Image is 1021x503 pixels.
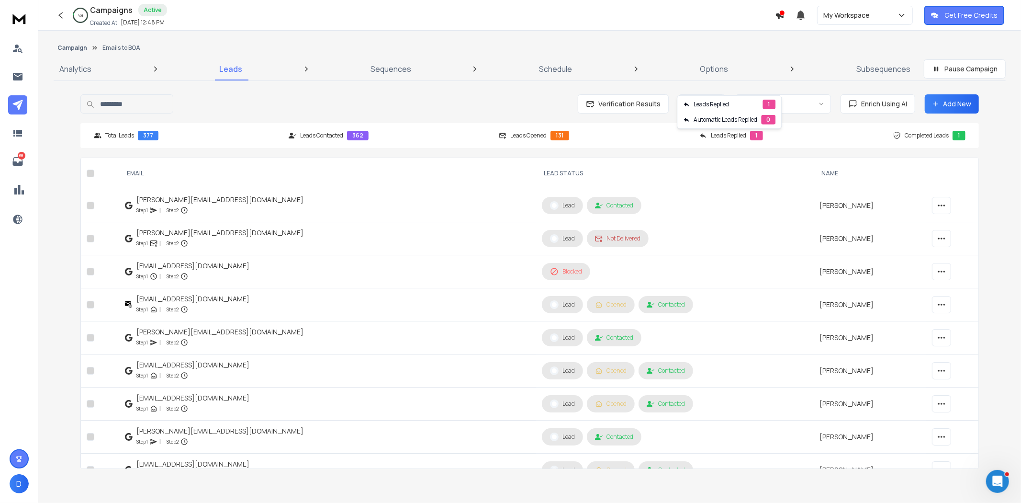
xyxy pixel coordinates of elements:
[814,321,926,354] td: [PERSON_NAME]
[119,158,536,189] th: EMAIL
[136,261,249,271] div: [EMAIL_ADDRESS][DOMAIN_NAME]
[136,206,148,215] p: Step 1
[167,272,179,281] p: Step 2
[595,235,640,242] div: Not Delivered
[700,63,729,75] p: Options
[595,301,627,309] div: Opened
[595,99,661,109] span: Verification Results
[167,338,179,347] p: Step 2
[78,12,83,18] p: 4 %
[136,437,148,446] p: Step 1
[550,267,582,276] div: Blocked
[59,63,91,75] p: Analytics
[841,94,915,114] button: Enrich Using AI
[159,404,161,413] p: |
[550,366,575,375] div: Lead
[647,466,685,474] div: Contacted
[102,44,140,52] p: Emails to BOA
[167,437,179,446] p: Step 2
[711,132,746,139] p: Leads Replied
[578,94,669,114] button: Verification Results
[159,338,161,347] p: |
[136,338,148,347] p: Step 1
[814,354,926,388] td: [PERSON_NAME]
[57,44,87,52] button: Campaign
[595,466,627,474] div: Opened
[533,57,578,80] a: Schedule
[856,63,910,75] p: Subsequences
[90,4,133,16] h1: Campaigns
[814,222,926,255] td: [PERSON_NAME]
[550,433,575,441] div: Lead
[121,19,165,26] p: [DATE] 12:48 PM
[851,57,916,80] a: Subsequences
[136,459,249,469] div: [EMAIL_ADDRESS][DOMAIN_NAME]
[953,131,965,140] div: 1
[539,63,572,75] p: Schedule
[136,426,303,436] div: [PERSON_NAME][EMAIL_ADDRESS][DOMAIN_NAME]
[763,100,775,109] div: 1
[550,466,575,474] div: Lead
[550,201,575,210] div: Lead
[647,301,685,309] div: Contacted
[219,63,242,75] p: Leads
[814,189,926,222] td: [PERSON_NAME]
[986,470,1009,493] iframe: Intercom live chat
[136,228,303,238] div: [PERSON_NAME][EMAIL_ADDRESS][DOMAIN_NAME]
[159,305,161,314] p: |
[595,202,633,209] div: Contacted
[136,393,249,403] div: [EMAIL_ADDRESS][DOMAIN_NAME]
[136,371,148,380] p: Step 1
[647,400,685,408] div: Contacted
[10,474,29,493] button: D
[347,131,369,140] div: 362
[300,132,343,139] p: Leads Contacted
[213,57,248,80] a: Leads
[647,367,685,375] div: Contacted
[159,371,161,380] p: |
[595,433,633,441] div: Contacted
[8,152,27,171] a: 68
[510,132,547,139] p: Leads Opened
[814,158,926,189] th: NAME
[90,19,119,27] p: Created At:
[159,206,161,215] p: |
[159,239,161,248] p: |
[136,294,249,304] div: [EMAIL_ADDRESS][DOMAIN_NAME]
[761,115,775,125] div: 0
[136,305,148,314] p: Step 1
[924,6,1004,25] button: Get Free Credits
[944,11,998,20] p: Get Free Credits
[595,367,627,375] div: Opened
[550,333,575,342] div: Lead
[138,4,167,16] div: Active
[550,131,569,140] div: 131
[814,255,926,288] td: [PERSON_NAME]
[167,371,179,380] p: Step 2
[136,360,249,370] div: [EMAIL_ADDRESS][DOMAIN_NAME]
[823,11,874,20] p: My Workspace
[159,437,161,446] p: |
[550,234,575,243] div: Lead
[750,131,763,140] div: 1
[105,132,134,139] p: Total Leads
[18,152,25,160] p: 68
[167,239,179,248] p: Step 2
[136,272,148,281] p: Step 1
[167,404,179,413] p: Step 2
[550,300,575,309] div: Lead
[814,454,926,487] td: [PERSON_NAME]
[857,99,907,109] span: Enrich Using AI
[695,57,734,80] a: Options
[54,57,97,80] a: Analytics
[814,288,926,321] td: [PERSON_NAME]
[550,400,575,408] div: Lead
[536,158,814,189] th: LEAD STATUS
[365,57,417,80] a: Sequences
[814,421,926,454] td: [PERSON_NAME]
[595,334,633,342] div: Contacted
[159,272,161,281] p: |
[136,404,148,413] p: Step 1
